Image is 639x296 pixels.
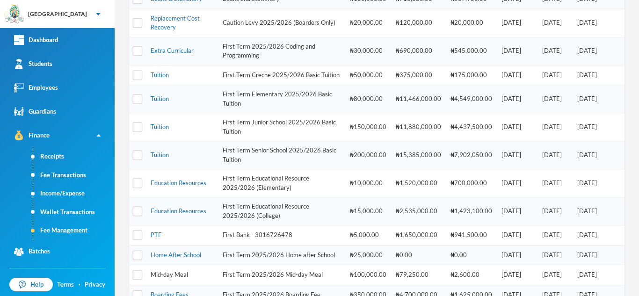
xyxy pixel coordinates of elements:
td: First Term 2025/2026 Home after School [218,245,345,265]
td: ₦0.00 [391,245,446,265]
a: Tuition [151,123,169,130]
a: Replacement Cost Recovery [151,14,200,31]
td: First Term 2025/2026 Coding and Programming [218,37,345,65]
td: ₦30,000.00 [345,37,391,65]
td: ₦10,000.00 [345,169,391,197]
td: First Term Educational Resource 2025/2026 (College) [218,197,345,225]
td: ₦5,000.00 [345,225,391,245]
td: ₦375,000.00 [391,65,446,85]
td: ₦1,520,000.00 [391,169,446,197]
td: First Term Elementary 2025/2026 Basic Tuition [218,85,345,113]
td: First Term Creche 2025/2026 Basic Tuition [218,65,345,85]
td: [DATE] [573,225,624,245]
div: Batches [14,247,50,257]
td: [DATE] [573,9,624,37]
td: [DATE] [497,265,537,285]
td: ₦1,650,000.00 [391,225,446,245]
a: Home After School [151,251,201,259]
a: Fee Transactions [33,166,115,185]
td: [DATE] [573,113,624,141]
td: [DATE] [537,37,573,65]
td: Caution Levy 2025/2026 (Boarders Only) [218,9,345,37]
div: Employees [14,83,58,93]
a: Education Resources [151,207,206,215]
td: [DATE] [573,37,624,65]
td: [DATE] [537,245,573,265]
td: ₦15,385,000.00 [391,141,446,169]
div: Finance [14,130,50,140]
td: ₦80,000.00 [345,85,391,113]
td: ₦7,902,050.00 [446,141,497,169]
td: [DATE] [537,9,573,37]
td: [DATE] [497,9,537,37]
td: [DATE] [497,85,537,113]
div: [GEOGRAPHIC_DATA] [28,10,87,18]
td: ₦15,000.00 [345,197,391,225]
td: [DATE] [537,169,573,197]
td: ₦25,000.00 [345,245,391,265]
td: [DATE] [497,65,537,85]
td: First Term Educational Resource 2025/2026 (Elementary) [218,169,345,197]
td: [DATE] [573,169,624,197]
a: Fee Management [33,221,115,240]
a: Tuition [151,71,169,79]
td: First Term Junior School 2025/2026 Basic Tuition [218,113,345,141]
td: [DATE] [573,197,624,225]
td: ₦2,600.00 [446,265,497,285]
td: ₦2,535,000.00 [391,197,446,225]
td: [DATE] [573,245,624,265]
td: ₦120,000.00 [391,9,446,37]
a: Education Resources [151,179,206,187]
a: Privacy [85,280,105,289]
td: ₦79,250.00 [391,265,446,285]
a: Mid-day Meal [151,271,188,278]
td: ₦150,000.00 [345,113,391,141]
td: ₦0.00 [446,245,497,265]
td: [DATE] [573,265,624,285]
a: Help [9,278,53,292]
td: ₦20,000.00 [446,9,497,37]
td: [DATE] [537,113,573,141]
td: ₦700,000.00 [446,169,497,197]
td: ₦200,000.00 [345,141,391,169]
td: [DATE] [497,141,537,169]
td: [DATE] [573,141,624,169]
td: First Bank - 3016726478 [218,225,345,245]
td: [DATE] [497,197,537,225]
div: · [79,280,80,289]
a: Terms [57,280,74,289]
a: Tuition [151,95,169,102]
td: [DATE] [537,85,573,113]
td: First Term 2025/2026 Mid-day Meal [218,265,345,285]
a: PTF [151,231,161,238]
td: [DATE] [497,225,537,245]
td: ₦50,000.00 [345,65,391,85]
td: [DATE] [537,141,573,169]
td: ₦690,000.00 [391,37,446,65]
td: [DATE] [497,169,537,197]
td: ₦11,880,000.00 [391,113,446,141]
td: ₦100,000.00 [345,265,391,285]
td: [DATE] [573,85,624,113]
td: ₦941,500.00 [446,225,497,245]
div: Students [14,59,52,69]
td: First Term Senior School 2025/2026 Basic Tuition [218,141,345,169]
td: [DATE] [537,197,573,225]
td: [DATE] [537,225,573,245]
td: ₦4,437,500.00 [446,113,497,141]
td: ₦175,000.00 [446,65,497,85]
img: logo [5,5,24,24]
td: ₦1,423,100.00 [446,197,497,225]
a: Tuition [151,151,169,159]
td: [DATE] [573,65,624,85]
td: [DATE] [497,113,537,141]
a: Receipts [33,147,115,166]
td: [DATE] [537,65,573,85]
div: Dashboard [14,35,58,45]
td: ₦11,466,000.00 [391,85,446,113]
td: ₦4,549,000.00 [446,85,497,113]
div: Guardians [14,107,56,116]
td: [DATE] [497,245,537,265]
td: ₦20,000.00 [345,9,391,37]
td: [DATE] [497,37,537,65]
